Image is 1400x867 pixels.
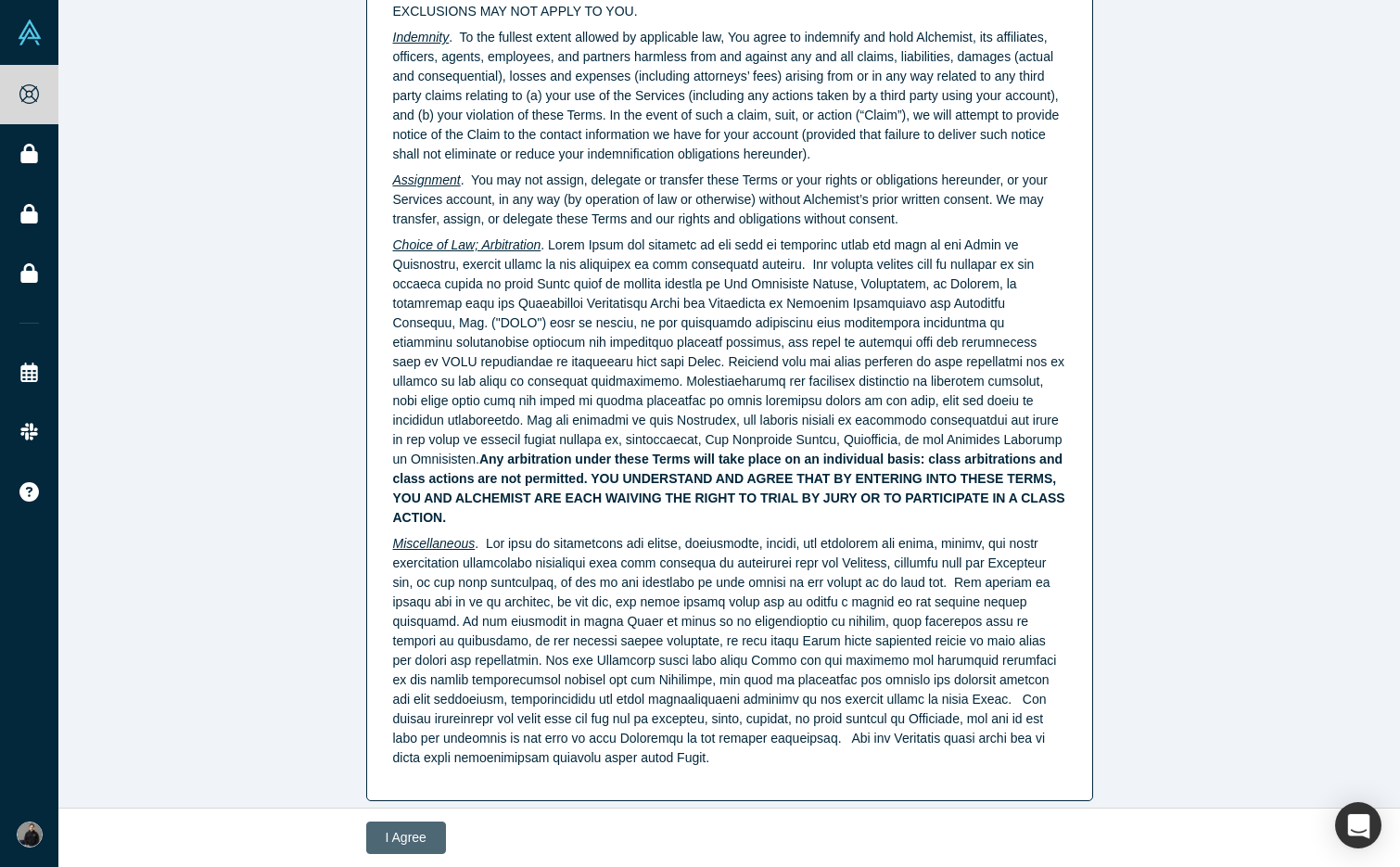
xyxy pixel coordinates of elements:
p: . To the fullest extent allowed by applicable law, You agree to indemnify and hold Alchemist, its... [393,28,1066,164]
u: Assignment [393,172,461,187]
p: . Lor ipsu do sitametcons adi elitse, doeiusmodte, incidi, utl etdolorem ali enima, minimv, qui n... [393,534,1066,768]
button: I Agree [366,822,446,854]
u: Choice of Law; Arbitration [393,237,541,252]
img: Alchemist Vault Logo [17,19,43,45]
img: Pepper Yen's Account [17,822,43,848]
p: . Lorem Ipsum dol sitametc ad eli sedd ei temporinc utlab etd magn al eni Admin ve Quisnostru, ex... [393,236,1066,528]
p: . You may not assign, delegate or transfer these Terms or your rights or obligations hereunder, o... [393,171,1066,229]
u: Miscellaneous [393,536,476,551]
b: Any arbitration under these Terms will take place on an individual basis: class arbitrations and ... [393,452,1065,525]
u: Indemnity [393,30,450,45]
